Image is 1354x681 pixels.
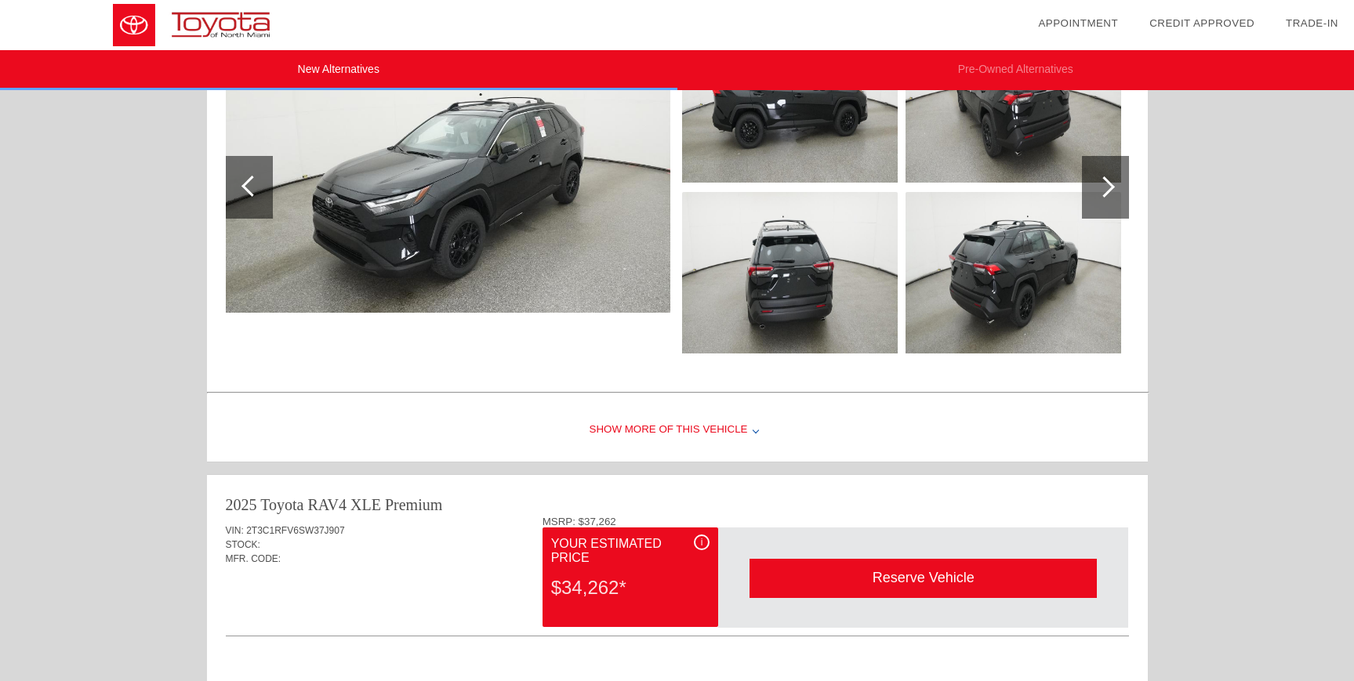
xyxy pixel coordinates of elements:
[226,553,281,564] span: MFR. CODE:
[906,21,1121,183] img: c6460cf85883bf0a98c4947262c68f9a.jpg
[1038,17,1118,29] a: Appointment
[1286,17,1338,29] a: Trade-In
[551,567,710,608] div: $34,262*
[226,63,670,313] img: 5cc87e39ceb614d400b72369a037d840.jpg
[226,494,347,516] div: 2025 Toyota RAV4
[226,525,244,536] span: VIN:
[226,539,260,550] span: STOCK:
[682,21,898,183] img: 8dfc7f18dd67529405f47103fed45b46.jpg
[551,534,710,567] div: Your Estimated Price
[226,589,1129,614] div: Quoted on [DATE] 5:17:44 PM
[543,516,1129,527] div: MSRP: $37,262
[350,494,442,516] div: XLE Premium
[694,534,710,550] div: i
[207,399,1148,462] div: Show More of this Vehicle
[906,192,1121,353] img: e2a178d2ed9e6b7c7a859f2473b09ea2.jpg
[750,559,1097,597] div: Reserve Vehicle
[246,525,344,536] span: 2T3C1RFV6SW37J907
[682,192,898,353] img: 8f49d96f4f7fdce5f1dcca71cfb37dd8.jpg
[1149,17,1254,29] a: Credit Approved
